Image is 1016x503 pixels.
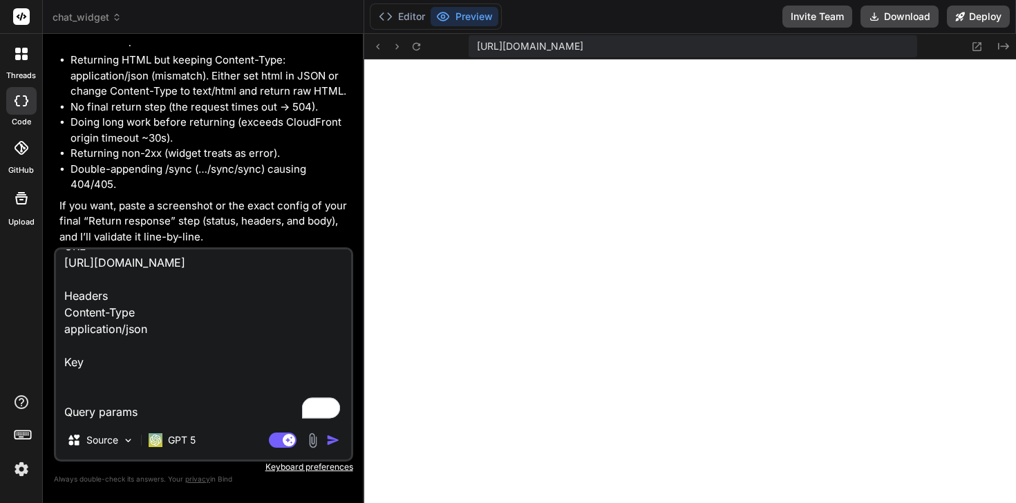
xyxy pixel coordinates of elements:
p: Source [86,433,118,447]
img: icon [326,433,340,447]
li: Returning HTML but keeping Content-Type: application/json (mismatch). Either set html in JSON or ... [70,53,350,99]
p: GPT 5 [168,433,196,447]
button: Editor [373,7,431,26]
iframe: To enrich screen reader interactions, please activate Accessibility in Grammarly extension settings [364,59,1016,503]
p: Always double-check its answers. Your in Bind [54,473,353,486]
p: Keyboard preferences [54,462,353,473]
li: No final return step (the request times out → 504). [70,99,350,115]
img: settings [10,457,33,481]
li: Doing long work before returning (exceeds CloudFront origin timeout ~30s). [70,115,350,146]
li: Returning non-2xx (widget treats as error). [70,146,350,162]
p: If you want, paste a screenshot or the exact config of your final “Return response” step (status,... [59,198,350,245]
span: privacy [185,475,210,483]
label: code [12,116,31,128]
button: Invite Team [782,6,852,28]
span: [URL][DOMAIN_NAME] [477,39,583,53]
button: Deploy [947,6,1010,28]
label: threads [6,70,36,82]
button: Preview [431,7,498,26]
button: Download [860,6,939,28]
li: Double-appending /sync (…/sync/sync) causing 404/405. [70,162,350,193]
img: attachment [305,433,321,448]
label: Upload [8,216,35,228]
span: chat_widget [53,10,122,24]
textarea: To enrich screen reader interactions, please activate Accessibility in Grammarly extension settings [56,249,351,421]
img: GPT 5 [149,433,162,447]
label: GitHub [8,164,34,176]
img: Pick Models [122,435,134,446]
